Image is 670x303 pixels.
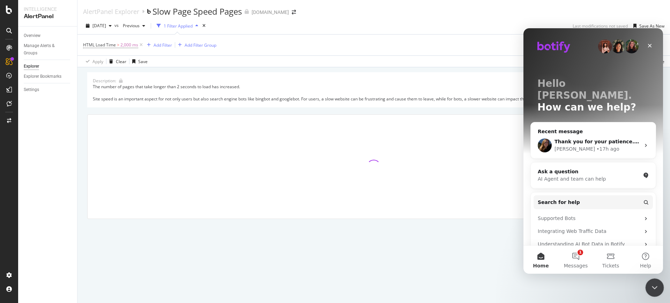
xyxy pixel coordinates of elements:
button: Previous [120,20,148,31]
div: Description: [93,78,116,84]
div: Manage Alerts & Groups [24,42,66,57]
button: Tickets [70,218,105,245]
a: Explorer [24,63,72,70]
div: Slow Page Speed Pages [152,6,242,17]
div: Explorer Bookmarks [24,73,61,80]
div: Understanding AI Bot Data in Botify [14,212,117,220]
button: Clear [106,56,126,67]
div: Supported Bots [10,184,129,197]
a: Overview [24,32,72,39]
button: Help [105,218,140,245]
button: Save [129,56,148,67]
div: Add Filter [154,42,172,48]
iframe: Intercom live chat [523,28,663,274]
button: Messages [35,218,70,245]
a: Settings [24,86,72,93]
button: Add Filter [144,41,172,49]
iframe: Intercom live chat [646,279,664,297]
div: Close [120,11,133,24]
span: vs [114,22,120,28]
span: 2,000 ms [120,40,138,50]
a: Explorer Bookmarks [24,73,72,80]
div: • 17h ago [73,117,96,124]
span: Previous [120,23,140,29]
span: Search for help [14,171,57,178]
div: AlertPanel [24,13,72,21]
div: Explorer [24,63,39,70]
span: Tickets [79,235,96,240]
div: Understanding AI Bot Data in Botify [10,210,129,222]
div: Save [138,59,148,65]
div: Supported Bots [14,187,117,194]
div: The number of pages that take longer than 2 seconds to load has increased. Site speed is an impor... [93,84,655,101]
div: Clear [116,59,126,65]
button: Add Filter Group [175,41,216,49]
a: Manage Alerts & Groups [24,42,72,57]
div: Ask a questionAI Agent and team can help [7,134,133,160]
button: Apply [83,56,103,67]
button: 1 Filter Applied [154,20,201,31]
div: Ask a question [14,140,117,147]
div: Integrating Web Traffic Data [10,197,129,210]
div: Apply [92,59,103,65]
div: Last modifications not saved [573,23,628,29]
div: Intelligence [24,6,72,13]
span: Home [9,235,25,240]
div: arrow-right-arrow-left [292,10,296,15]
div: times [201,22,207,29]
div: [DOMAIN_NAME] [252,9,289,16]
div: AI Agent and team can help [14,147,117,154]
span: Help [117,235,128,240]
div: Integrating Web Traffic Data [14,199,117,207]
button: Save As New [631,20,664,31]
span: Thank you for your patience. We will try to get back to you as soon as possible. [31,111,251,116]
div: Overview [24,32,40,39]
div: Save As New [639,23,664,29]
a: AlertPanel Explorer [83,8,139,15]
button: [DATE] [83,20,114,31]
div: 1 Filter Applied [164,23,193,29]
div: Settings [24,86,39,93]
div: Add Filter Group [185,42,216,48]
span: 2025 Sep. 30th [92,23,106,29]
div: [PERSON_NAME] [31,117,72,124]
span: HTML Load Time [83,42,116,48]
span: Messages [40,235,65,240]
button: Search for help [10,167,129,181]
span: > [117,42,119,48]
